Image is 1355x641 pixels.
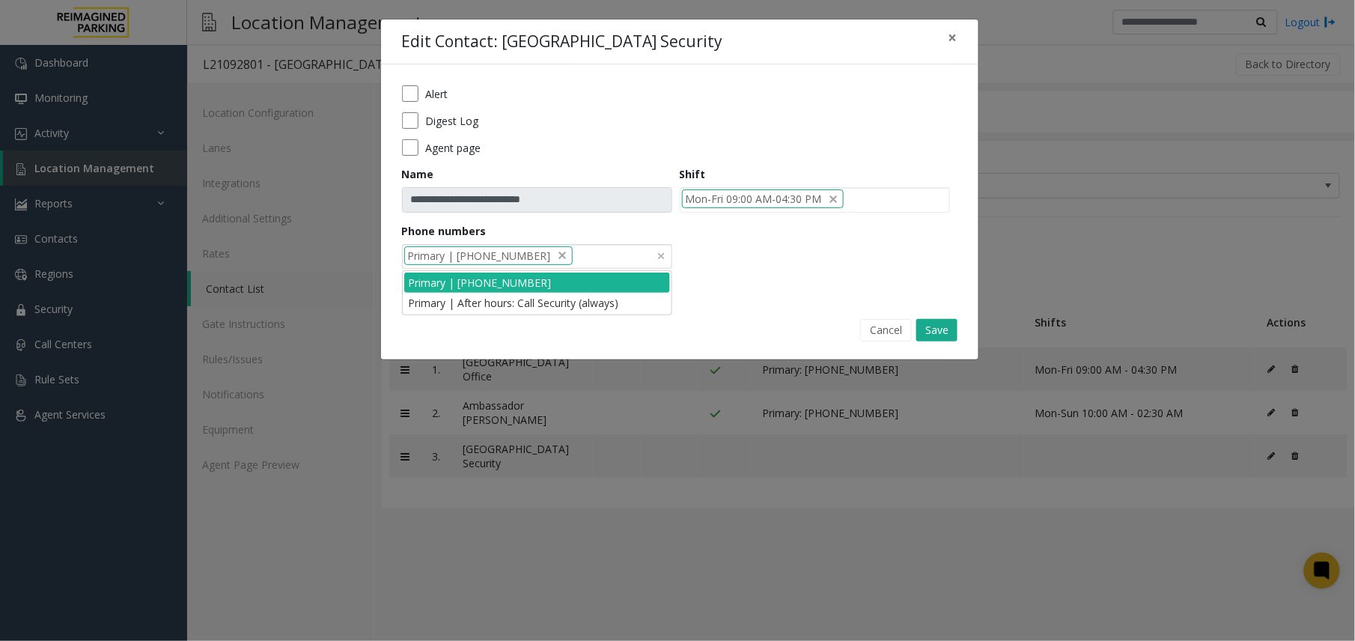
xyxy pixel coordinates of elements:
[426,86,448,102] label: Alert
[426,113,479,129] label: Digest Log
[916,319,957,341] button: Save
[404,293,670,313] li: Primary | After hours: Call Security (always)
[426,140,481,156] label: Agent page
[680,166,706,182] label: Shift
[404,273,670,293] li: Primary | [PHONE_NUMBER]
[948,27,957,48] span: ×
[860,319,912,341] button: Cancel
[828,191,840,207] span: delete
[657,249,667,264] span: clear
[402,166,434,182] label: Name
[402,223,487,239] label: Phone numbers
[402,30,723,54] h4: Edit Contact: [GEOGRAPHIC_DATA] Security
[844,188,862,212] input: NO DATA FOUND
[557,248,569,264] span: delete
[938,19,968,56] button: Close
[686,191,822,207] span: Mon-Fri 09:00 AM-04:30 PM
[408,248,551,264] span: Primary | [PHONE_NUMBER]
